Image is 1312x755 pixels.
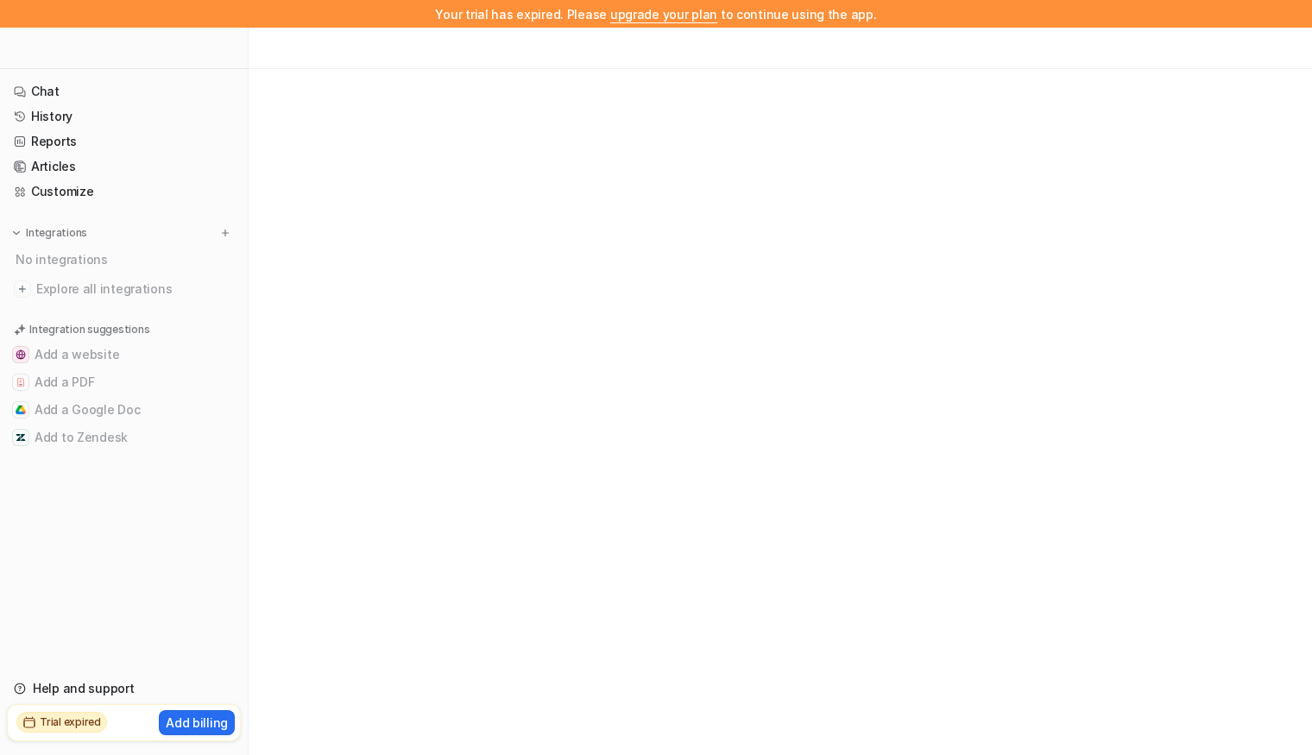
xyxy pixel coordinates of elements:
button: Add billing [159,710,235,735]
img: Add a Google Doc [16,405,26,415]
a: Chat [7,79,241,104]
a: History [7,104,241,129]
a: Explore all integrations [7,277,241,301]
p: Integrations [26,226,87,240]
button: Add a Google DocAdd a Google Doc [7,396,241,424]
a: Articles [7,154,241,179]
img: Add a website [16,349,26,360]
a: Reports [7,129,241,154]
button: Add a websiteAdd a website [7,341,241,368]
a: Customize [7,179,241,204]
div: No integrations [10,245,241,274]
img: expand menu [10,227,22,239]
a: upgrade your plan [610,7,717,22]
a: Help and support [7,676,241,701]
img: menu_add.svg [219,227,231,239]
img: Add a PDF [16,377,26,387]
img: explore all integrations [14,280,31,298]
img: Add to Zendesk [16,432,26,443]
button: Add to ZendeskAdd to Zendesk [7,424,241,451]
p: Add billing [166,714,228,732]
span: Explore all integrations [36,275,234,303]
button: Add a PDFAdd a PDF [7,368,241,396]
button: Integrations [7,224,92,242]
h2: Trial expired [40,714,101,730]
p: Integration suggestions [29,322,149,337]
